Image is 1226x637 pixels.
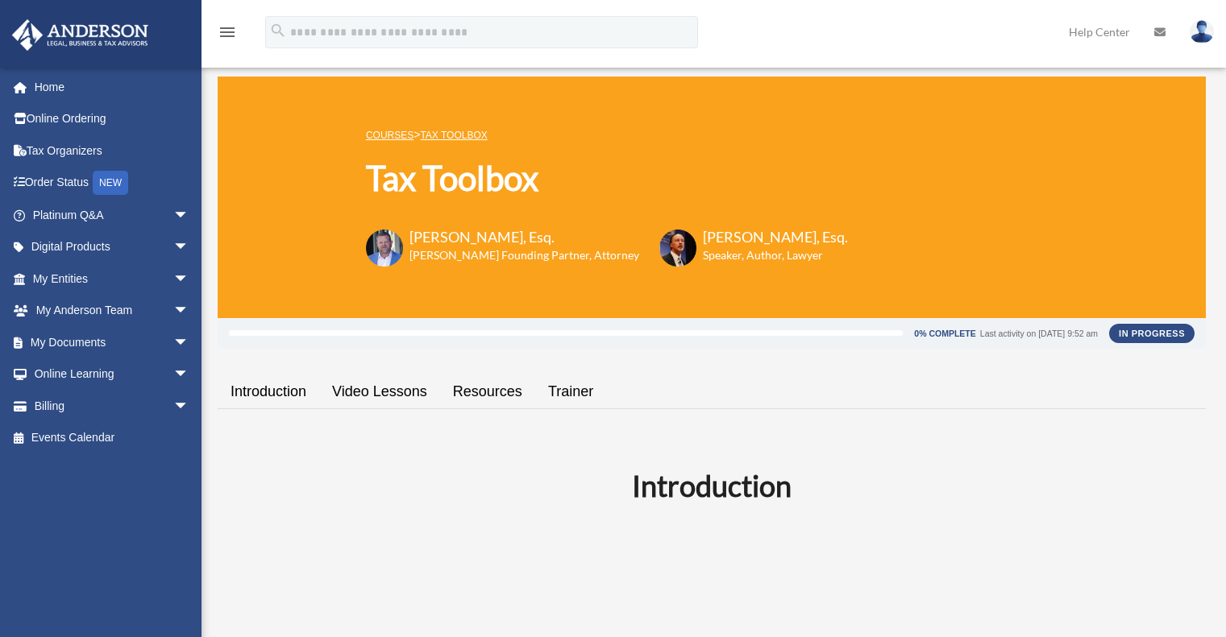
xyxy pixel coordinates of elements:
img: Scott-Estill-Headshot.png [659,230,696,267]
a: Billingarrow_drop_down [11,390,214,422]
a: COURSES [366,130,414,141]
span: arrow_drop_down [173,326,206,359]
img: User Pic [1190,20,1214,43]
img: Toby-circle-head.png [366,230,403,267]
div: NEW [93,171,128,195]
span: arrow_drop_down [173,390,206,423]
a: My Entitiesarrow_drop_down [11,263,214,295]
a: Online Learningarrow_drop_down [11,358,214,391]
a: Events Calendar [11,422,214,454]
span: arrow_drop_down [173,295,206,328]
h6: [PERSON_NAME] Founding Partner, Attorney [409,247,639,263]
span: arrow_drop_down [173,199,206,232]
h3: [PERSON_NAME], Esq. [409,227,639,247]
a: Home [11,71,214,103]
span: arrow_drop_down [173,358,206,391]
p: > [366,125,848,145]
h2: Introduction [227,465,1196,506]
span: arrow_drop_down [173,231,206,264]
a: Order StatusNEW [11,167,214,200]
a: Online Ordering [11,103,214,135]
div: Last activity on [DATE] 9:52 am [980,329,1098,338]
a: menu [218,28,237,42]
span: arrow_drop_down [173,263,206,296]
h6: Speaker, Author, Lawyer [703,247,828,263]
a: Platinum Q&Aarrow_drop_down [11,199,214,231]
div: 0% Complete [914,329,975,338]
a: Introduction [218,369,319,415]
h1: Tax Toolbox [366,155,848,202]
a: Digital Productsarrow_drop_down [11,231,214,263]
div: In Progress [1109,324,1195,343]
i: search [269,22,287,39]
a: My Anderson Teamarrow_drop_down [11,295,214,327]
a: Video Lessons [319,369,440,415]
h3: [PERSON_NAME], Esq. [703,227,848,247]
a: Tax Organizers [11,134,214,167]
img: Anderson Advisors Platinum Portal [7,19,153,51]
a: Trainer [535,369,606,415]
i: menu [218,23,237,42]
a: My Documentsarrow_drop_down [11,326,214,358]
a: Tax Toolbox [420,130,487,141]
a: Resources [440,369,535,415]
